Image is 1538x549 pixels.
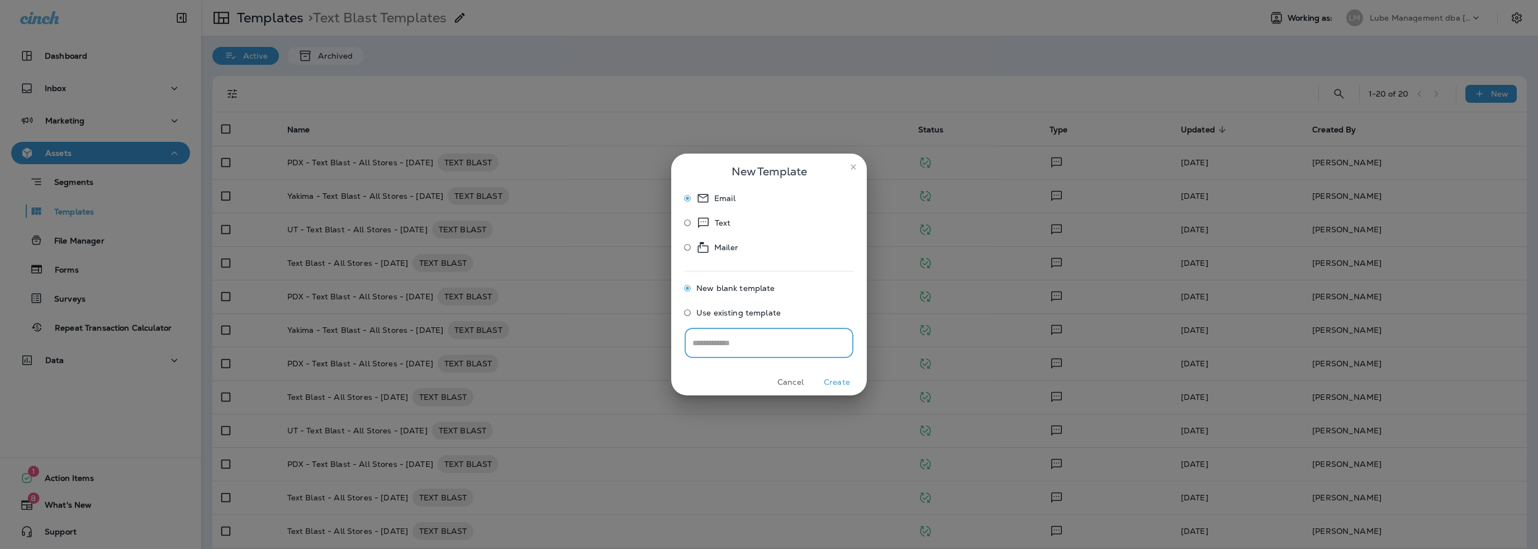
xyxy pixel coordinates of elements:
[844,158,862,176] button: close
[696,308,781,317] span: Use existing template
[714,241,738,254] p: Mailer
[770,374,811,391] button: Cancel
[732,163,807,180] span: New Template
[696,284,775,293] span: New blank template
[816,374,858,391] button: Create
[715,216,731,230] p: Text
[714,192,735,205] p: Email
